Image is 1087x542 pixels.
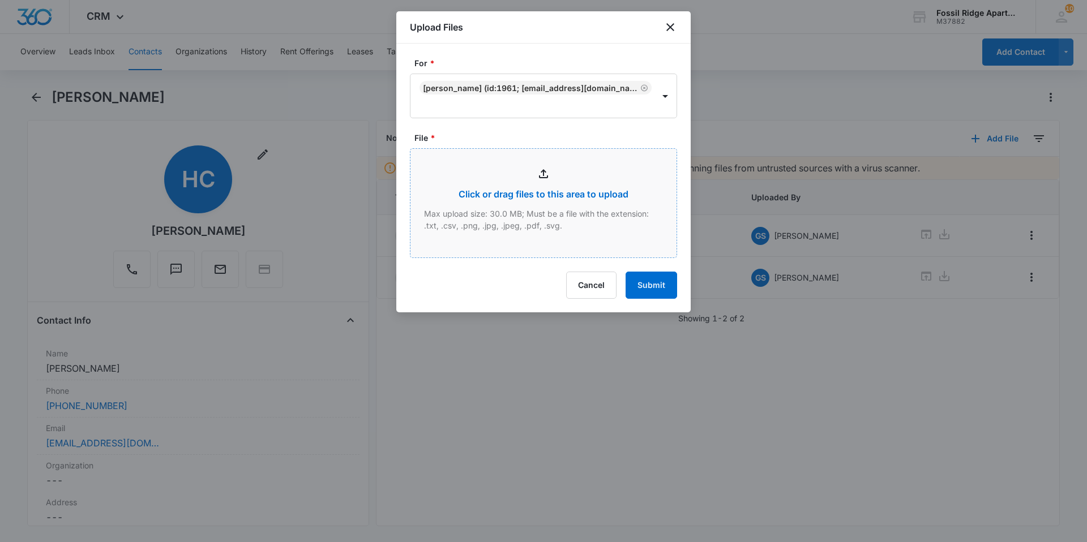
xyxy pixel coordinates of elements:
[414,132,682,144] label: File
[414,57,682,69] label: For
[638,84,648,92] div: Remove Hailey Collins (ID:1961; collinshailey91@gmail.com; 9706461092)
[664,20,677,34] button: close
[410,20,463,34] h1: Upload Files
[626,272,677,299] button: Submit
[566,272,617,299] button: Cancel
[423,83,638,93] div: [PERSON_NAME] (ID:1961; [EMAIL_ADDRESS][DOMAIN_NAME]; 9706461092)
